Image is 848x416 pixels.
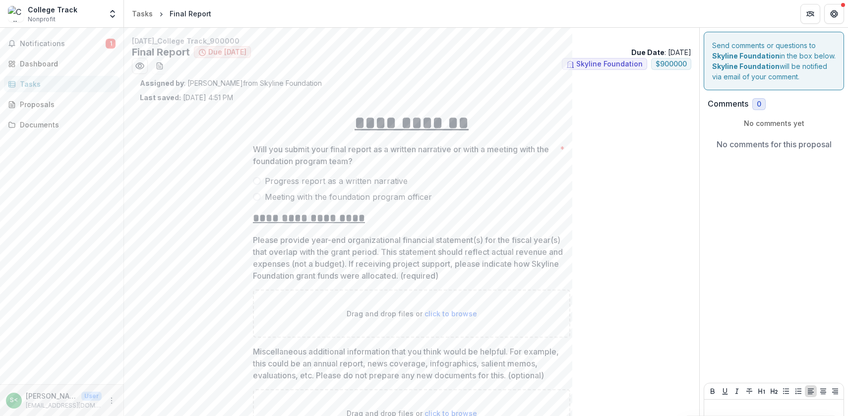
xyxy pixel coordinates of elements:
button: Underline [719,385,731,397]
button: More [106,395,118,407]
p: Please provide year-end organizational financial statement(s) for the fiscal year(s) that overlap... [253,234,564,282]
span: Nonprofit [28,15,56,24]
button: Align Right [829,385,841,397]
button: Bullet List [780,385,792,397]
button: Italicize [731,385,743,397]
button: Open entity switcher [106,4,120,24]
p: User [81,392,102,401]
button: Align Left [805,385,817,397]
span: Meeting with the foundation program officer [265,191,432,203]
strong: Skyline Foundation [712,62,780,70]
span: Due [DATE] [208,48,246,57]
nav: breadcrumb [128,6,215,21]
p: [PERSON_NAME] <[EMAIL_ADDRESS][DOMAIN_NAME]> [26,391,77,401]
button: Heading 1 [756,385,768,397]
span: Skyline Foundation [576,60,643,68]
span: click to browse [424,309,477,318]
p: Will you submit your final report as a written narrative or with a meeting with the foundation pr... [253,143,556,167]
div: Dashboard [20,59,112,69]
p: No comments yet [708,118,840,128]
a: Proposals [4,96,120,113]
p: [DATE] 4:51 PM [140,92,233,103]
strong: Skyline Foundation [712,52,780,60]
span: $ 900000 [656,60,687,68]
span: 0 [757,100,761,109]
div: Send comments or questions to in the box below. will be notified via email of your comment. [704,32,844,90]
button: Ordered List [792,385,804,397]
a: Tasks [128,6,157,21]
p: No comments for this proposal [717,138,832,150]
button: Align Center [817,385,829,397]
div: Final Report [170,8,211,19]
h2: Final Report [132,46,190,58]
button: Preview d6d9788d-4d41-4320-9483-284317de9782.pdf [132,58,148,74]
button: download-word-button [152,58,168,74]
img: College Track [8,6,24,22]
div: Tasks [20,79,112,89]
button: Bold [707,385,719,397]
button: Get Help [824,4,844,24]
strong: Assigned by [140,79,184,87]
p: : [DATE] [631,47,691,58]
button: Notifications1 [4,36,120,52]
p: Miscellaneous additional information that you think would be helpful. For example, this could be ... [253,346,564,381]
strong: Last saved: [140,93,181,102]
span: Notifications [20,40,106,48]
p: Drag and drop files or [347,308,477,319]
div: Suling Miller <ctgrantsadmin@collegetrack.org> [10,397,18,404]
p: [DATE]_College Track_900000 [132,36,691,46]
a: Tasks [4,76,120,92]
p: [EMAIL_ADDRESS][DOMAIN_NAME] [26,401,102,410]
h2: Comments [708,99,748,109]
p: : [PERSON_NAME] from Skyline Foundation [140,78,683,88]
div: Tasks [132,8,153,19]
button: Strike [743,385,755,397]
div: College Track [28,4,77,15]
button: Partners [800,4,820,24]
span: Progress report as a written narrative [265,175,408,187]
div: Documents [20,119,112,130]
strong: Due Date [631,48,665,57]
button: Heading 2 [768,385,780,397]
div: Proposals [20,99,112,110]
a: Dashboard [4,56,120,72]
span: 1 [106,39,116,49]
a: Documents [4,117,120,133]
